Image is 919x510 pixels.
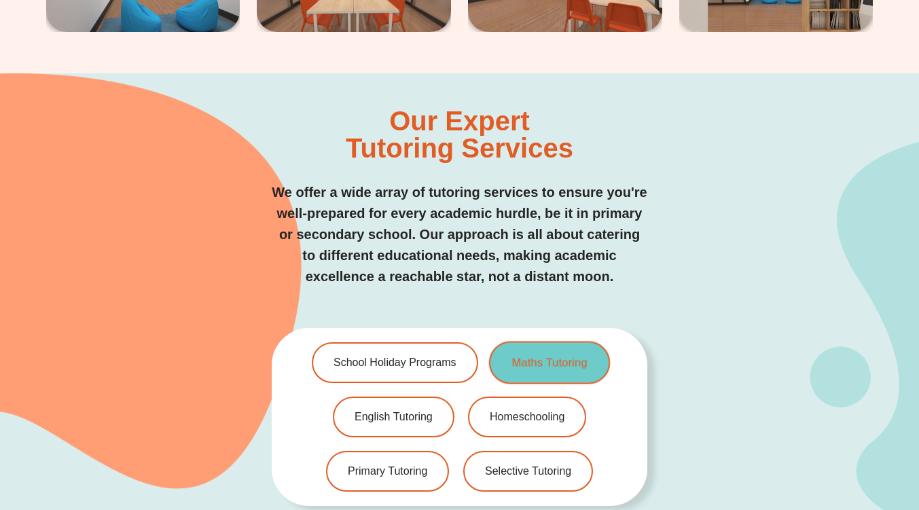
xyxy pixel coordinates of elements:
[511,357,587,369] span: Maths Tutoring
[348,466,427,477] span: Primary Tutoring
[490,412,564,422] span: Homeschooling
[272,182,647,287] p: We offer a wide array of tutoring services to ensure you're well-prepared for every academic hurd...
[355,412,433,422] span: English Tutoring
[463,451,593,492] a: Selective Tutoring
[485,466,571,477] span: Selective Tutoring
[334,357,456,368] span: School Holiday Programs
[312,342,478,383] a: School Holiday Programs
[326,451,449,492] a: Primary Tutoring
[346,107,573,162] h2: Our Expert Tutoring Services
[333,397,454,437] a: English Tutoring
[468,397,586,437] a: Homeschooling
[489,342,610,384] a: Maths Tutoring
[693,357,919,510] iframe: Chat Widget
